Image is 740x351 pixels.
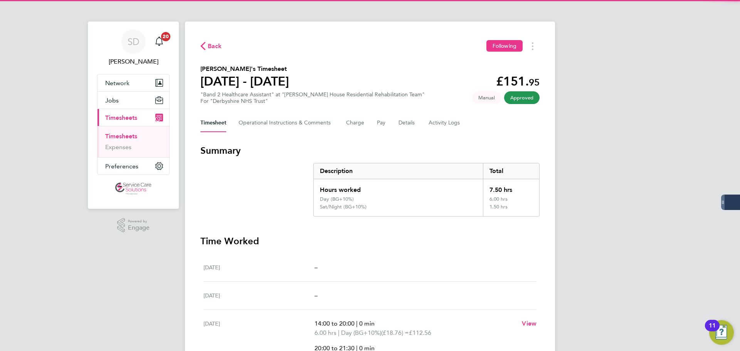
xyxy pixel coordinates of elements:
span: Jobs [105,97,119,104]
div: [DATE] [203,263,314,272]
span: | [338,329,340,336]
div: Timesheets [98,126,169,157]
button: Following [486,40,523,52]
div: Summary [313,163,540,217]
span: – [314,292,318,299]
img: servicecare-logo-retina.png [115,183,151,195]
span: 20 [161,32,170,41]
a: Timesheets [105,133,137,140]
div: 6.00 hrs [483,196,539,204]
div: [DATE] [203,291,314,300]
button: Timesheets [98,109,169,126]
div: 1.50 hrs [483,204,539,216]
a: 20 [151,29,167,54]
span: Preferences [105,163,138,170]
span: 6.00 hrs [314,329,336,336]
span: 0 min [359,320,375,327]
button: Pay [377,114,386,132]
h3: Summary [200,144,540,157]
div: "Band 2 Healthcare Assistant" at "[PERSON_NAME] House Residential Rehabilitation Team" [200,91,425,104]
button: Open Resource Center, 11 new notifications [709,320,734,345]
div: Sat/Night (BG+10%) [320,204,367,210]
a: SD[PERSON_NAME] [97,29,170,66]
button: Timesheets Menu [526,40,540,52]
div: Day (BG+10%) [320,196,354,202]
span: This timesheet has been approved. [504,91,540,104]
span: SD [128,37,140,47]
span: Powered by [128,218,150,225]
span: Day (BG+10%) [341,328,381,338]
span: (£18.76) = [381,329,409,336]
button: Timesheet [200,114,226,132]
button: Details [399,114,416,132]
span: Engage [128,225,150,231]
span: 95 [529,77,540,88]
h2: [PERSON_NAME]'s Timesheet [200,64,289,74]
span: This timesheet was manually created. [472,91,501,104]
button: Operational Instructions & Comments [239,114,334,132]
span: Back [208,42,222,51]
div: Total [483,163,539,179]
a: View [522,319,536,328]
span: Network [105,79,129,87]
button: Activity Logs [429,114,461,132]
a: Powered byEngage [117,218,150,233]
span: View [522,320,536,327]
button: Back [200,41,222,51]
span: 14:00 to 20:00 [314,320,355,327]
span: | [356,320,358,327]
button: Charge [346,114,365,132]
app-decimal: £151. [496,74,540,89]
a: Expenses [105,143,131,151]
button: Network [98,74,169,91]
button: Preferences [98,158,169,175]
span: Timesheets [105,114,137,121]
div: 7.50 hrs [483,179,539,196]
span: Following [493,42,516,49]
div: Description [314,163,483,179]
button: Jobs [98,92,169,109]
span: – [314,264,318,271]
h3: Time Worked [200,235,540,247]
a: Go to home page [97,183,170,195]
div: For "Derbyshire NHS Trust" [200,98,425,104]
span: Samantha Dix [97,57,170,66]
span: £112.56 [409,329,431,336]
h1: [DATE] - [DATE] [200,74,289,89]
div: Hours worked [314,179,483,196]
nav: Main navigation [88,22,179,209]
div: 11 [709,326,716,336]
